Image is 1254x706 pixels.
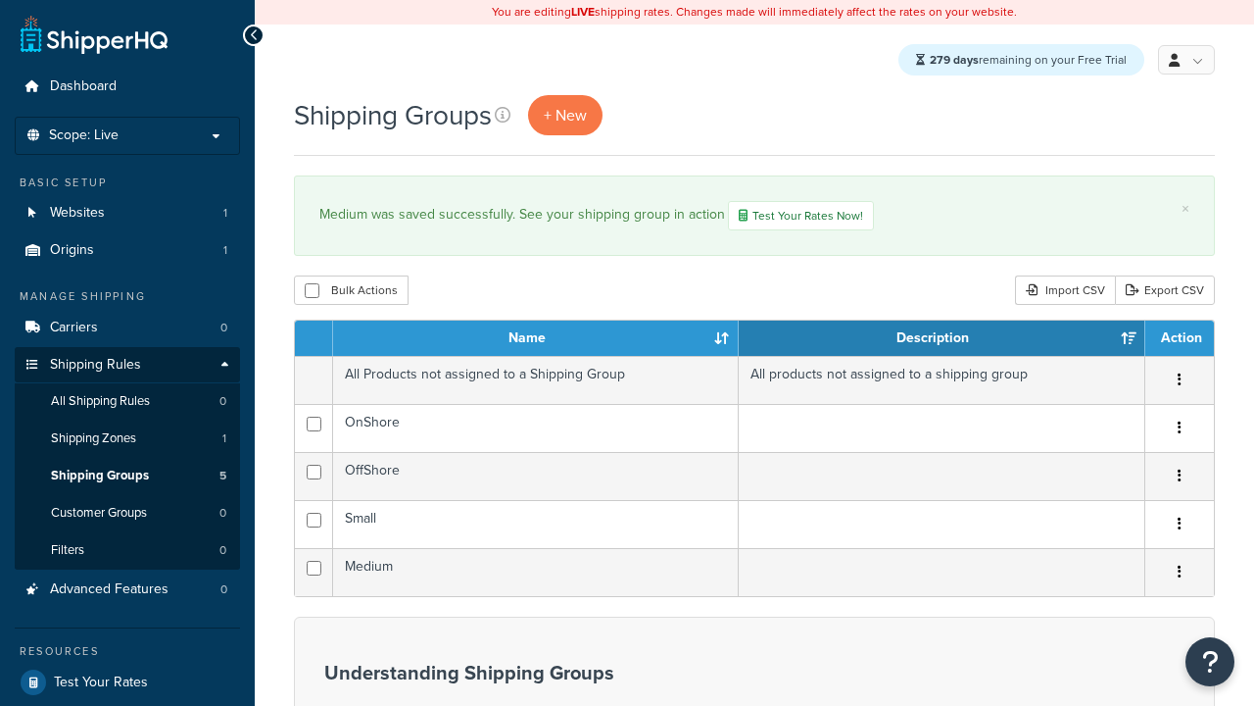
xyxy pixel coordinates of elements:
[739,356,1145,404] td: All products not assigned to a shipping group
[15,665,240,700] a: Test Your Rates
[15,421,240,457] li: Shipping Zones
[15,532,240,569] a: Filters 0
[333,452,739,500] td: OffShore
[223,242,227,259] span: 1
[15,458,240,494] a: Shipping Groups 5
[51,430,136,447] span: Shipping Zones
[333,404,739,452] td: OnShore
[51,542,84,559] span: Filters
[739,321,1145,356] th: Description: activate to sort column ascending
[15,310,240,346] li: Carriers
[219,505,226,522] span: 0
[50,581,169,598] span: Advanced Features
[930,51,979,69] strong: 279 days
[324,662,814,683] h3: Understanding Shipping Groups
[220,581,227,598] span: 0
[15,195,240,231] a: Websites 1
[15,347,240,571] li: Shipping Rules
[15,310,240,346] a: Carriers 0
[1015,276,1115,305] div: Import CSV
[54,675,148,691] span: Test Your Rates
[15,175,240,191] div: Basic Setup
[728,201,874,230] a: Test Your Rates Now!
[219,468,226,484] span: 5
[50,78,117,95] span: Dashboard
[15,195,240,231] li: Websites
[1182,201,1189,217] a: ×
[898,44,1144,76] div: remaining on your Free Trial
[15,495,240,531] li: Customer Groups
[333,321,739,356] th: Name: activate to sort column ascending
[15,232,240,269] li: Origins
[15,572,240,608] a: Advanced Features 0
[15,643,240,660] div: Resources
[333,500,739,548] td: Small
[15,532,240,569] li: Filters
[15,347,240,383] a: Shipping Rules
[294,276,409,305] button: Bulk Actions
[50,242,94,259] span: Origins
[15,458,240,494] li: Shipping Groups
[15,383,240,420] a: All Shipping Rules 0
[528,95,603,135] a: + New
[544,104,587,126] span: + New
[50,205,105,222] span: Websites
[15,69,240,105] a: Dashboard
[15,421,240,457] a: Shipping Zones 1
[15,232,240,269] a: Origins 1
[219,542,226,559] span: 0
[21,15,168,54] a: ShipperHQ Home
[1145,321,1214,356] th: Action
[15,572,240,608] li: Advanced Features
[333,356,739,404] td: All Products not assigned to a Shipping Group
[219,393,226,410] span: 0
[51,505,147,522] span: Customer Groups
[294,96,492,134] h1: Shipping Groups
[50,357,141,374] span: Shipping Rules
[49,127,119,144] span: Scope: Live
[15,383,240,420] li: All Shipping Rules
[333,548,739,596] td: Medium
[220,320,227,336] span: 0
[51,393,150,410] span: All Shipping Rules
[223,205,227,222] span: 1
[319,201,1189,230] div: Medium was saved successfully. See your shipping group in action
[1115,276,1215,305] a: Export CSV
[222,430,226,447] span: 1
[1185,637,1234,686] button: Open Resource Center
[50,320,98,336] span: Carriers
[15,495,240,531] a: Customer Groups 0
[15,288,240,305] div: Manage Shipping
[51,468,149,484] span: Shipping Groups
[571,3,595,21] b: LIVE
